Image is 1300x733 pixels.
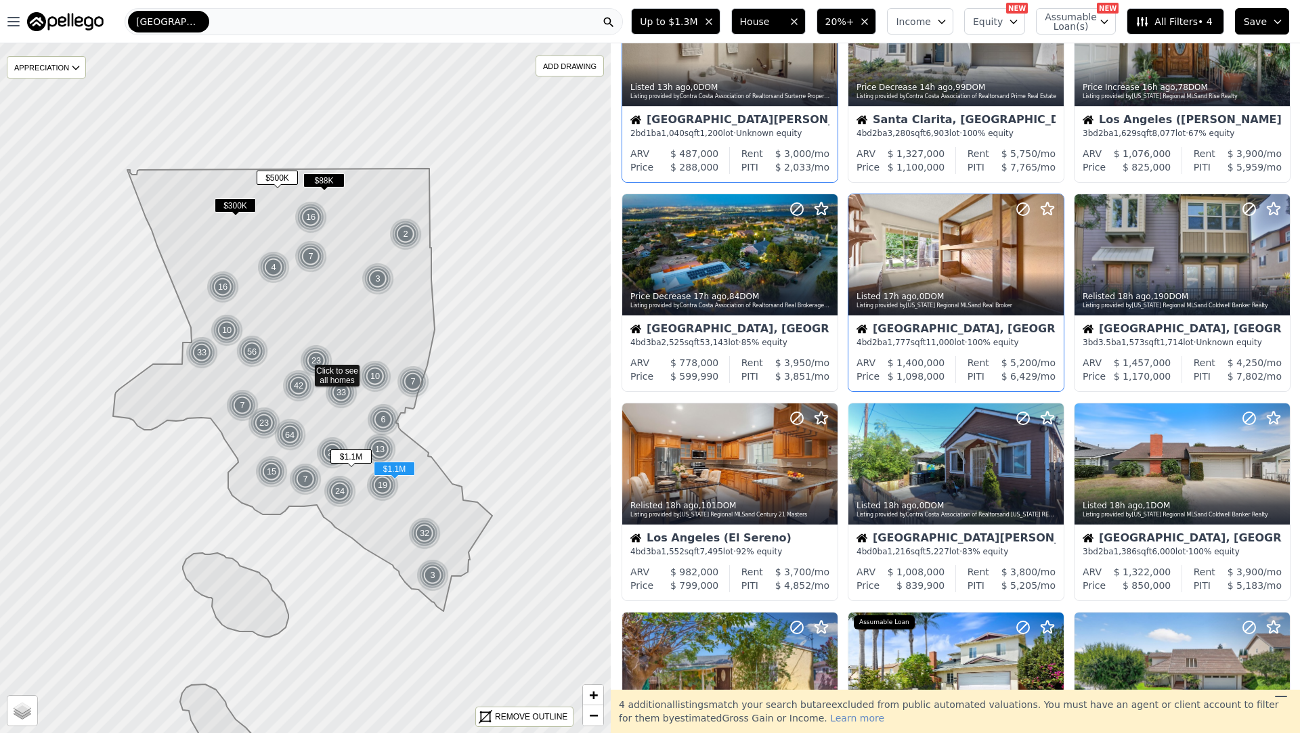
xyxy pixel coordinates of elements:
[731,8,806,35] button: House
[316,437,349,469] img: g1.png
[186,336,218,369] div: 33
[186,336,219,369] img: g1.png
[367,403,400,436] img: g1.png
[1194,160,1211,174] div: PITI
[964,8,1025,35] button: Equity
[1074,194,1289,392] a: Relisted 18h ago,190DOMListing provided by[US_STATE] Regional MLSand Coldwell Banker RealtyHouse[...
[295,201,328,234] img: g1.png
[366,469,399,502] img: g1.png
[888,162,945,173] span: $ 1,100,000
[630,337,829,348] div: 4 bd 3 ba sqft lot · 85% equity
[1114,547,1137,556] span: 1,386
[1114,148,1171,159] span: $ 1,076,000
[408,517,441,550] img: g1.png
[1001,357,1037,368] span: $ 5,200
[1083,114,1282,128] div: Los Angeles ([PERSON_NAME])
[888,567,945,577] span: $ 1,008,000
[136,15,201,28] span: [GEOGRAPHIC_DATA]-[GEOGRAPHIC_DATA]-[GEOGRAPHIC_DATA]
[359,360,392,393] img: g1.png
[1001,148,1037,159] span: $ 5,750
[775,371,811,382] span: $ 3,851
[1152,129,1175,138] span: 8,077
[1083,291,1283,302] div: Relisted , 190 DOM
[968,579,984,592] div: PITI
[1118,292,1151,301] time: 2025-08-28 21:16
[583,705,603,726] a: Zoom out
[857,302,1057,310] div: Listing provided by [US_STATE] Regional MLS and Real Broker
[1228,357,1263,368] span: $ 4,250
[1083,147,1102,160] div: ARV
[857,500,1057,511] div: Listed , 0 DOM
[984,370,1056,383] div: /mo
[282,370,315,402] div: 42
[670,148,718,159] span: $ 487,000
[1160,338,1183,347] span: 1,714
[630,114,641,125] img: House
[857,579,880,592] div: Price
[741,565,763,579] div: Rent
[257,251,290,284] img: g1.png
[670,357,718,368] span: $ 778,000
[374,462,415,481] div: $1.1M
[884,501,917,510] time: 2025-08-28 21:11
[622,403,837,601] a: Relisted 18h ago,101DOMListing provided by[US_STATE] Regional MLSand Century 21 MastersHouseLos A...
[295,240,327,273] div: 7
[887,8,953,35] button: Income
[1036,8,1116,35] button: Assumable Loan(s)
[1194,356,1215,370] div: Rent
[1006,3,1028,14] div: NEW
[1083,324,1093,334] img: House
[211,314,244,347] img: g1.png
[397,365,430,398] img: g1.png
[1135,15,1212,28] span: All Filters • 4
[1194,565,1215,579] div: Rent
[630,579,653,592] div: Price
[1001,162,1037,173] span: $ 7,765
[1083,356,1102,370] div: ARV
[630,565,649,579] div: ARV
[215,198,256,213] span: $300K
[359,360,391,393] div: 10
[324,475,356,508] div: 24
[630,500,831,511] div: Relisted , 101 DOM
[857,291,1057,302] div: Listed , 0 DOM
[408,517,441,550] div: 32
[857,324,867,334] img: House
[207,271,240,303] img: g1.png
[362,263,394,295] div: 3
[303,173,345,193] div: $88K
[1194,370,1211,383] div: PITI
[699,547,722,556] span: 7,495
[211,314,243,347] div: 10
[389,218,422,250] img: g1.png
[215,198,256,218] div: $300K
[1121,338,1144,347] span: 1,573
[630,533,641,543] img: House
[741,160,758,174] div: PITI
[857,546,1056,557] div: 4 bd 0 ba sqft lot · 83% equity
[888,371,945,382] span: $ 1,098,000
[1114,357,1171,368] span: $ 1,457,000
[1127,8,1223,35] button: All Filters• 4
[1083,337,1282,348] div: 3 bd 3.5 ba sqft lot · Unknown equity
[7,696,37,726] a: Layers
[324,475,357,508] img: g1.png
[364,433,396,466] div: 13
[758,160,829,174] div: /mo
[888,148,945,159] span: $ 1,327,000
[630,147,649,160] div: ARV
[630,128,829,139] div: 2 bd 1 ba sqft lot · Unknown equity
[670,162,718,173] span: $ 288,000
[857,511,1057,519] div: Listing provided by Contra Costa Association of Realtors and [US_STATE] REALTY GROUP INC.
[968,565,989,579] div: Rent
[255,456,288,488] img: g1.png
[630,511,831,519] div: Listing provided by [US_STATE] Regional MLS and Century 21 Masters
[374,462,415,476] span: $1.1M
[1083,511,1283,519] div: Listing provided by [US_STATE] Regional MLS and Coldwell Banker Realty
[857,533,867,543] img: House
[325,376,357,409] div: 33
[207,271,239,303] div: 16
[888,129,911,138] span: 3,280
[255,456,288,488] div: 15
[926,547,949,556] span: 5,227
